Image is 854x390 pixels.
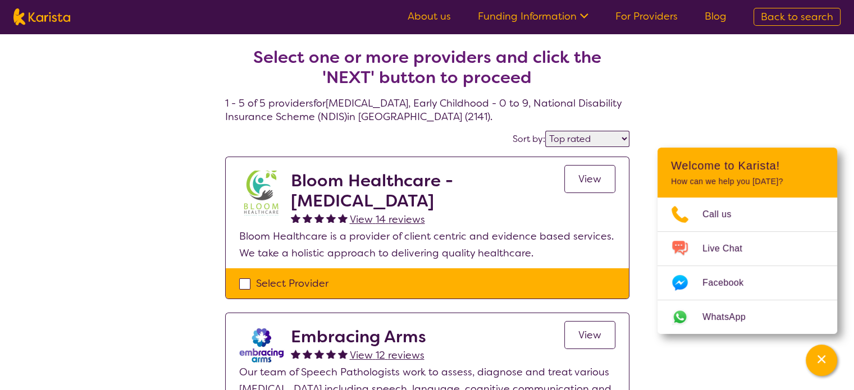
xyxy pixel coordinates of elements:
span: View 14 reviews [350,213,425,226]
img: fullstar [314,213,324,223]
span: View [578,172,601,186]
span: View [578,328,601,342]
span: Live Chat [702,240,756,257]
a: Web link opens in a new tab. [657,300,837,334]
img: fullstar [326,349,336,359]
a: About us [408,10,451,23]
span: Facebook [702,274,757,291]
h2: Welcome to Karista! [671,159,824,172]
img: fullstar [338,213,348,223]
a: Funding Information [478,10,588,23]
p: How can we help you [DATE]? [671,177,824,186]
img: fullstar [303,349,312,359]
a: View [564,321,615,349]
button: Channel Menu [806,345,837,376]
span: WhatsApp [702,309,759,325]
a: View 12 reviews [350,347,424,364]
img: fullstar [338,349,348,359]
img: fullstar [291,213,300,223]
img: fullstar [314,349,324,359]
div: Channel Menu [657,148,837,334]
h2: Embracing Arms [291,327,426,347]
h2: Select one or more providers and click the 'NEXT' button to proceed [239,47,616,88]
img: b2ynudwipxu3dxoxxouh.jpg [239,327,284,364]
img: Karista logo [13,8,70,25]
img: fullstar [303,213,312,223]
a: View [564,165,615,193]
a: For Providers [615,10,678,23]
ul: Choose channel [657,198,837,334]
img: fullstar [326,213,336,223]
label: Sort by: [513,133,545,145]
img: spuawodjbinfufaxyzcf.jpg [239,171,284,215]
a: Blog [705,10,727,23]
h4: 1 - 5 of 5 providers for [MEDICAL_DATA] , Early Childhood - 0 to 9 , National Disability Insuranc... [225,20,629,123]
h2: Bloom Healthcare - [MEDICAL_DATA] [291,171,564,211]
img: fullstar [291,349,300,359]
span: View 12 reviews [350,348,424,362]
p: Bloom Healthcare is a provider of client centric and evidence based services. We take a holistic ... [239,228,615,261]
a: View 14 reviews [350,211,425,228]
a: Back to search [753,8,841,26]
span: Back to search [761,10,833,24]
span: Call us [702,206,745,223]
